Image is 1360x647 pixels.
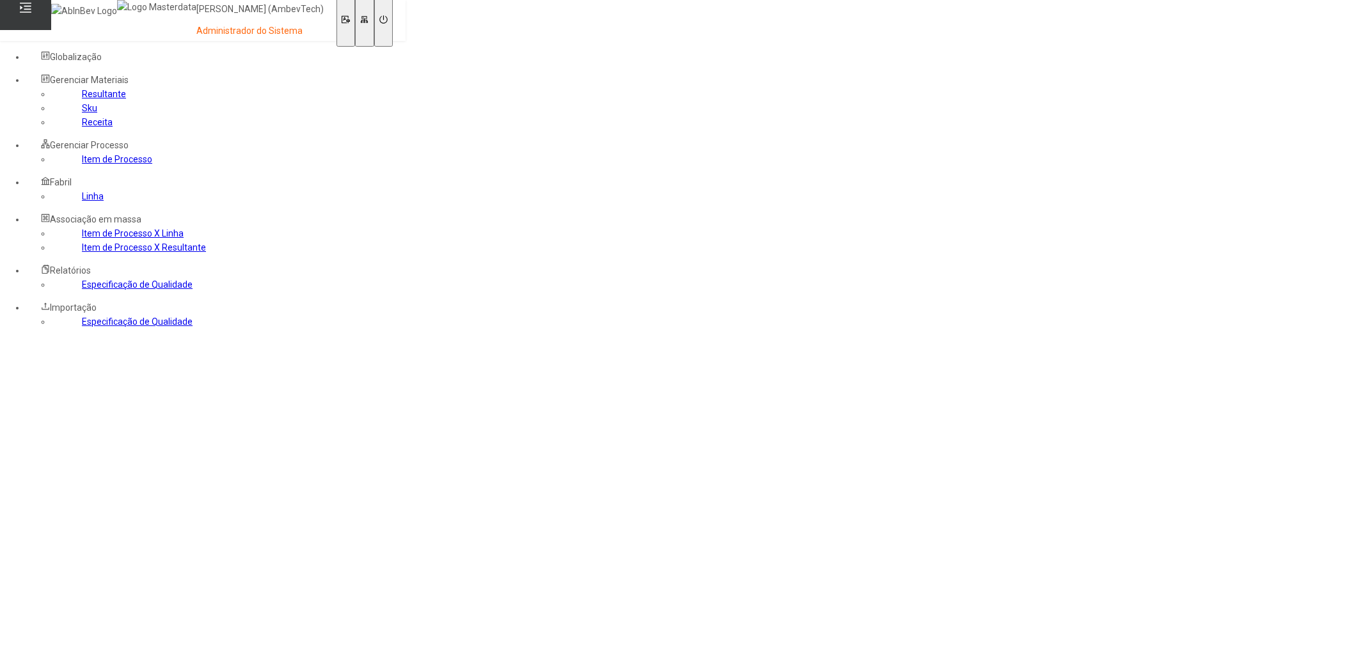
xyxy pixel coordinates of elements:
[82,89,126,99] a: Resultante
[50,75,129,85] span: Gerenciar Materiais
[50,177,72,187] span: Fabril
[50,214,141,224] span: Associação em massa
[50,265,91,276] span: Relatórios
[50,52,102,62] span: Globalização
[196,3,324,16] p: [PERSON_NAME] (AmbevTech)
[82,103,97,113] a: Sku
[82,154,152,164] a: Item de Processo
[50,302,97,313] span: Importação
[82,242,206,253] a: Item de Processo X Resultante
[82,228,184,238] a: Item de Processo X Linha
[82,279,193,290] a: Especificação de Qualidade
[82,117,113,127] a: Receita
[51,4,117,18] img: AbInBev Logo
[196,25,324,38] p: Administrador do Sistema
[82,191,104,201] a: Linha
[50,140,129,150] span: Gerenciar Processo
[82,316,193,327] a: Especificação de Qualidade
